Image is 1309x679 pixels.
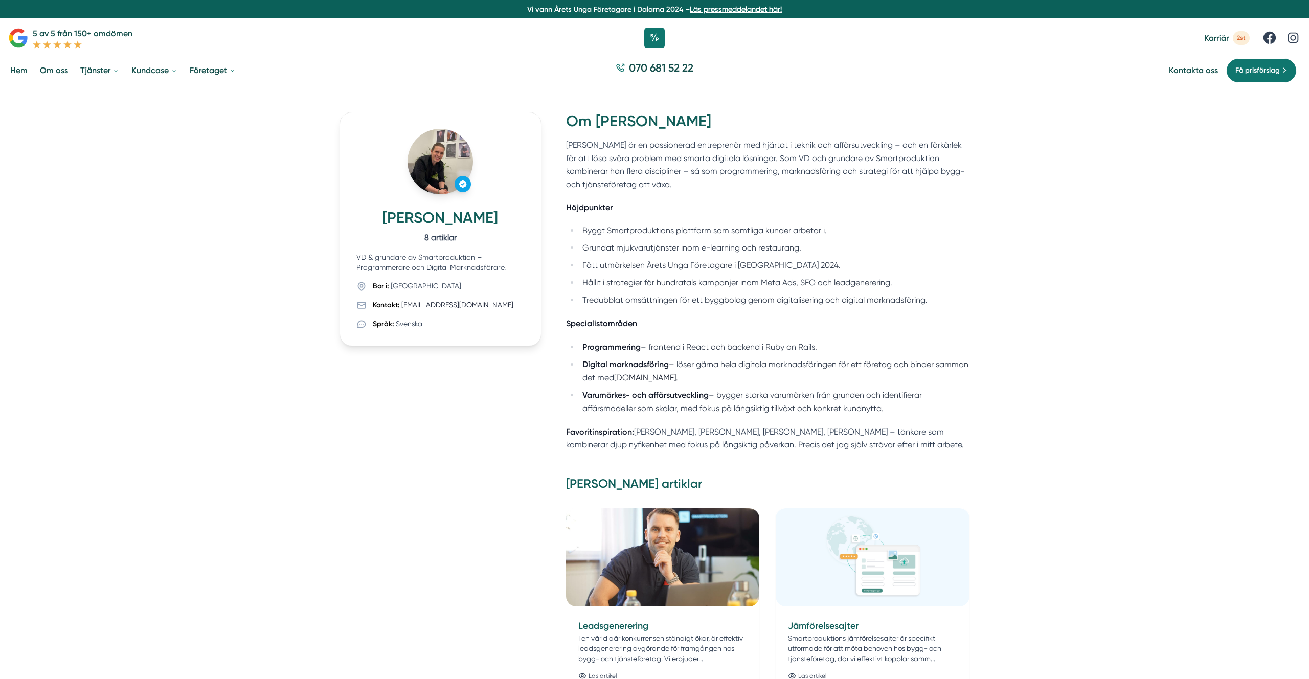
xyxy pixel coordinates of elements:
[78,57,121,83] a: Tjänster
[129,57,179,83] a: Kundcase
[408,129,473,194] img: Victor Blomberg profilbild
[401,301,513,309] a: [EMAIL_ADDRESS][DOMAIN_NAME]
[1204,31,1250,45] a: Karriär 2st
[579,293,969,307] li: Tredubblat omsättningen för ett byggbolag genom digitalisering och digital marknadsföring.
[579,389,969,415] li: – bygger starka varumärken från grunden och identifierar affärsmodeller som skalar, med fokus på ...
[582,359,669,369] strong: Digital marknadsföring
[690,5,782,13] a: Läs pressmeddelandet här!
[38,57,70,83] a: Om oss
[373,282,389,291] span: Bor i:
[33,27,132,40] p: 5 av 5 från 150+ omdömen
[578,633,748,664] p: I en värld där konkurrensen ständigt ökar, är effektiv leadsgenerering avgörande för framgången h...
[566,112,969,139] h2: Om [PERSON_NAME]
[566,476,969,500] h2: [PERSON_NAME] artiklar
[1233,31,1250,45] span: 2st
[566,508,760,606] img: Leadsgenerering
[1204,33,1229,43] span: Karriär
[566,427,634,437] strong: Favoritinspiration:
[188,57,238,83] a: Företaget
[788,619,957,633] h3: Jämförelsesajter
[1169,65,1218,75] a: Kontakta oss
[776,508,969,606] img: Jämförelsesajter
[396,320,422,328] span: Svenska
[629,60,693,75] span: 070 681 52 22
[356,232,525,244] p: 8 artiklar
[1226,58,1297,83] a: Få prisförslag
[579,224,969,237] li: Byggt Smartproduktions plattform som samtliga kunder arbetar i.
[566,202,613,212] strong: Höjdpunkter
[788,633,957,664] p: Smartproduktions jämförelsesajter är specifikt utformade för att möta behoven hos bygg- och tjäns...
[373,301,400,310] span: Kontakt:
[356,209,525,232] h1: [PERSON_NAME]
[8,57,30,83] a: Hem
[356,253,525,273] p: VD & grundare av Smartproduktion – Programmerare och Digital Marknadsförare.
[579,259,969,272] li: Fått utmärkelsen Årets Unga Företagare i [GEOGRAPHIC_DATA] 2024.
[391,282,461,290] span: [GEOGRAPHIC_DATA]
[579,341,969,354] li: – frontend i React och backend i Ruby on Rails.
[566,139,969,191] p: [PERSON_NAME] är en passionerad entreprenör med hjärtat i teknik och affärsutveckling – och en fö...
[582,342,641,352] strong: Programmering
[578,619,748,633] h3: Leadsgenerering
[614,373,676,382] a: [DOMAIN_NAME]
[373,320,394,329] span: Språk:
[579,241,969,255] li: Grundat mjukvarutjänster inom e-learning och restaurang.
[4,4,1305,14] p: Vi vann Årets Unga Företagare i Dalarna 2024 –
[612,60,697,80] a: 070 681 52 22
[566,425,969,451] p: [PERSON_NAME], [PERSON_NAME], [PERSON_NAME], [PERSON_NAME] – tänkare som kombinerar djup nyfikenh...
[579,276,969,289] li: Hållit i strategier för hundratals kampanjer inom Meta Ads, SEO och leadgenerering.
[566,319,637,328] strong: Specialistområden
[1235,65,1280,76] span: Få prisförslag
[582,390,709,400] strong: Varumärkes- och affärsutveckling
[579,358,969,384] li: – löser gärna hela digitala marknadsföringen för ett företag och binder samman det med .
